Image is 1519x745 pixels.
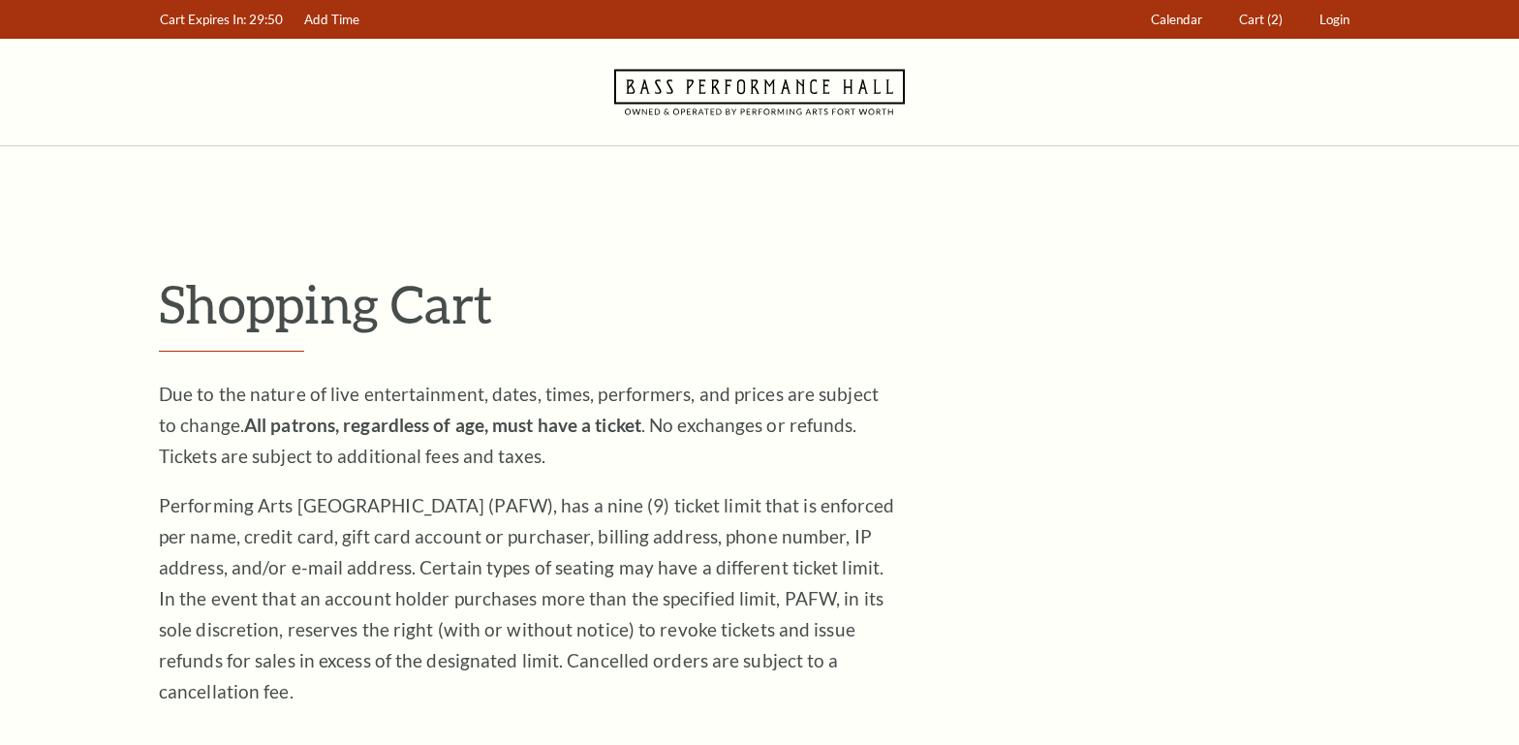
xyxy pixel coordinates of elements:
span: Cart [1239,12,1264,27]
span: Calendar [1151,12,1202,27]
p: Performing Arts [GEOGRAPHIC_DATA] (PAFW), has a nine (9) ticket limit that is enforced per name, ... [159,490,895,707]
span: 29:50 [249,12,283,27]
span: Cart Expires In: [160,12,246,27]
p: Shopping Cart [159,272,1360,335]
a: Calendar [1142,1,1212,39]
a: Cart (2) [1230,1,1292,39]
span: Due to the nature of live entertainment, dates, times, performers, and prices are subject to chan... [159,383,879,467]
strong: All patrons, regardless of age, must have a ticket [244,414,641,436]
a: Add Time [295,1,369,39]
a: Login [1311,1,1359,39]
span: (2) [1267,12,1283,27]
span: Login [1319,12,1349,27]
